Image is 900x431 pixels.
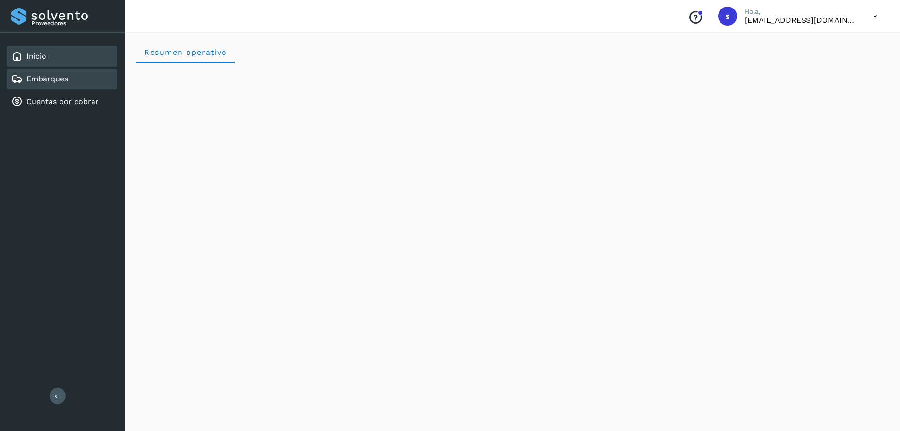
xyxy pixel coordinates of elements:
[26,97,99,106] a: Cuentas por cobrar
[144,48,227,57] span: Resumen operativo
[26,74,68,83] a: Embarques
[745,8,858,16] p: Hola,
[7,46,117,67] div: Inicio
[32,20,113,26] p: Proveedores
[7,91,117,112] div: Cuentas por cobrar
[7,69,117,89] div: Embarques
[26,52,46,61] a: Inicio
[745,16,858,25] p: sectram23@gmail.com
